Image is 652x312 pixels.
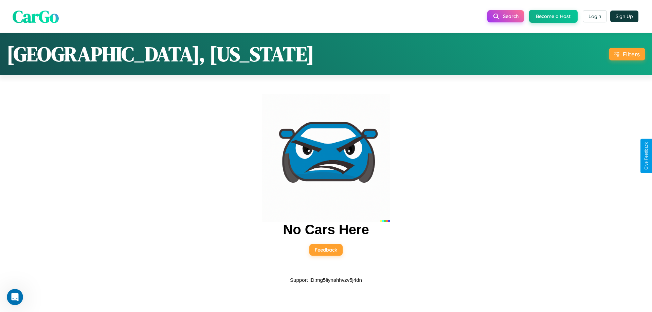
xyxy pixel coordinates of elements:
span: CarGo [13,4,59,28]
h2: No Cars Here [283,222,369,237]
button: Login [583,10,607,22]
button: Feedback [309,244,343,256]
div: Give Feedback [644,142,649,170]
button: Sign Up [610,11,638,22]
h1: [GEOGRAPHIC_DATA], [US_STATE] [7,40,314,68]
span: Search [503,13,519,19]
iframe: Intercom live chat [7,289,23,305]
button: Become a Host [529,10,578,23]
button: Search [487,10,524,22]
p: Support ID: mg5liynahhvzv5j4dn [290,275,362,285]
img: car [262,94,390,222]
button: Filters [609,48,645,60]
div: Filters [623,51,640,58]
